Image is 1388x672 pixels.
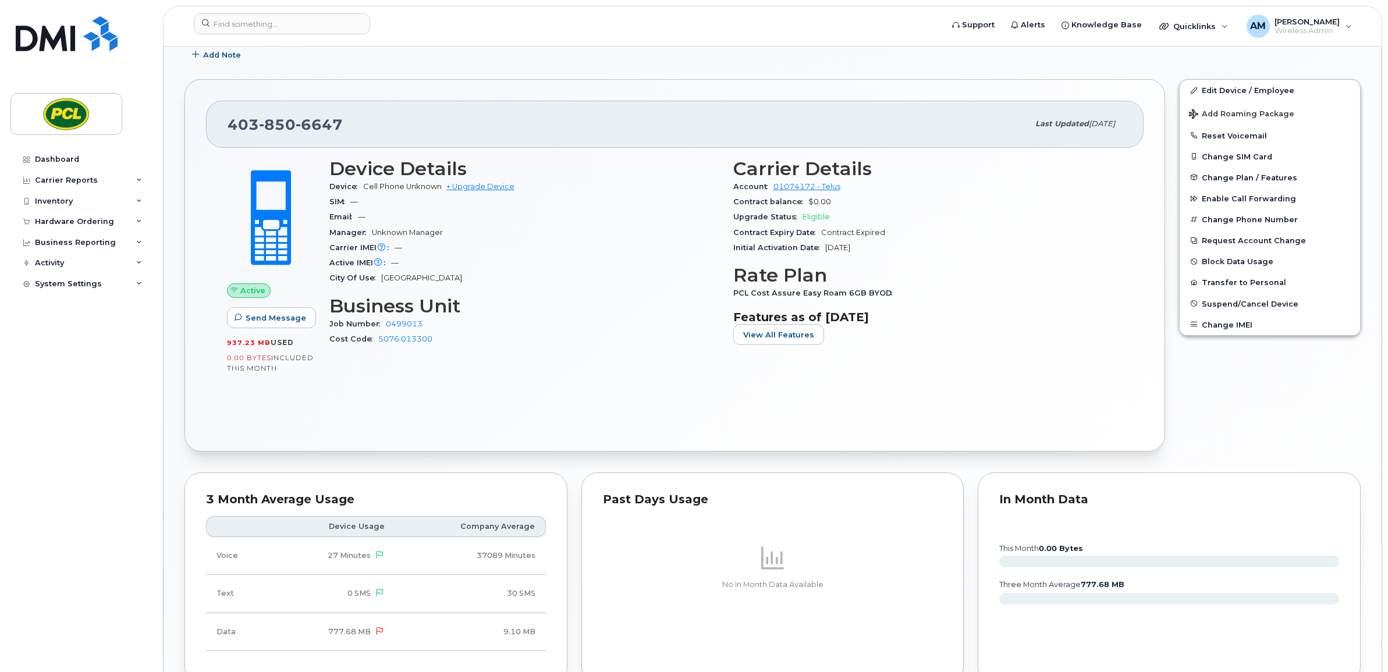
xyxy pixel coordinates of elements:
span: Device [329,182,363,191]
span: Knowledge Base [1071,19,1142,31]
button: Suspend/Cancel Device [1180,293,1360,314]
span: AM [1250,19,1266,33]
td: Voice [206,537,273,575]
span: Upgrade Status [733,212,803,221]
span: Email [329,212,358,221]
span: 937.23 MB [227,339,271,347]
span: Cell Phone Unknown [363,182,442,191]
span: Carrier IMEI [329,243,395,252]
tspan: 777.68 MB [1081,580,1124,589]
a: 01074172 - Telus [773,182,840,191]
p: No In Month Data Available [603,579,943,590]
button: Add Roaming Package [1180,101,1360,125]
button: Send Message [227,307,316,328]
td: 30 SMS [395,575,546,613]
span: — [391,258,399,267]
span: 850 [259,116,296,133]
span: City Of Use [329,273,381,282]
text: three month average [999,580,1124,589]
span: — [358,212,365,221]
span: 777.68 MB [328,627,371,636]
span: Support [962,19,995,31]
span: Contract Expired [821,228,885,237]
button: Enable Call Forwarding [1180,188,1360,209]
span: Active IMEI [329,258,391,267]
span: Add Note [203,49,241,61]
span: Unknown Manager [372,228,443,237]
button: Change Plan / Features [1180,167,1360,188]
span: Contract balance [733,197,808,206]
div: Quicklinks [1151,15,1236,38]
button: Request Account Change [1180,230,1360,251]
td: 9.10 MB [395,613,546,651]
div: Ajay Meena [1238,15,1360,38]
span: Suspend/Cancel Device [1202,299,1298,308]
button: Change SIM Card [1180,146,1360,167]
span: SIM [329,197,350,206]
span: View All Features [743,329,814,340]
td: Text [206,575,273,613]
span: Active [240,285,265,296]
a: Knowledge Base [1053,13,1150,37]
text: this month [999,544,1083,553]
span: Quicklinks [1173,22,1216,31]
span: — [350,197,358,206]
div: Past Days Usage [603,494,943,506]
span: Add Roaming Package [1189,109,1294,120]
h3: Features as of [DATE] [733,310,1123,324]
span: Send Message [246,312,306,323]
span: [GEOGRAPHIC_DATA] [381,273,462,282]
h3: Device Details [329,158,719,179]
div: In Month Data [999,494,1339,506]
span: — [395,243,402,252]
div: 3 Month Average Usage [206,494,546,506]
span: included this month [227,353,314,372]
button: Reset Voicemail [1180,125,1360,146]
h3: Rate Plan [733,265,1123,286]
span: Job Number [329,319,386,328]
tspan: 0.00 Bytes [1039,544,1083,553]
h3: Carrier Details [733,158,1123,179]
span: Wireless Admin [1275,26,1340,35]
a: Alerts [1003,13,1053,37]
span: Alerts [1021,19,1045,31]
a: 5076.013300 [378,335,432,343]
span: Manager [329,228,372,237]
a: + Upgrade Device [446,182,514,191]
input: Find something... [194,13,370,34]
span: Enable Call Forwarding [1202,194,1296,203]
span: Initial Activation Date [733,243,825,252]
span: Eligible [803,212,830,221]
td: Data [206,613,273,651]
span: Cost Code [329,335,378,343]
th: Company Average [395,516,546,537]
span: PCL Cost Assure Easy Roam 6GB BYOD [733,289,898,297]
span: Contract Expiry Date [733,228,821,237]
span: Last updated [1035,119,1089,128]
span: [DATE] [1089,119,1115,128]
span: used [271,338,294,347]
a: Edit Device / Employee [1180,80,1360,101]
a: 0499013 [386,319,423,328]
span: 0.00 Bytes [227,354,271,362]
button: Block Data Usage [1180,251,1360,272]
h3: Business Unit [329,296,719,317]
span: [DATE] [825,243,850,252]
button: View All Features [733,324,824,345]
span: 27 Minutes [328,551,371,560]
a: Support [944,13,1003,37]
td: 37089 Minutes [395,537,546,575]
th: Device Usage [273,516,395,537]
button: Transfer to Personal [1180,272,1360,293]
span: [PERSON_NAME] [1275,17,1340,26]
span: Account [733,182,773,191]
button: Change Phone Number [1180,209,1360,230]
span: 403 [228,116,343,133]
span: $0.00 [808,197,831,206]
span: Change Plan / Features [1202,173,1297,182]
button: Change IMEI [1180,314,1360,335]
span: 0 SMS [347,589,371,598]
button: Add Note [184,44,251,65]
span: 6647 [296,116,343,133]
